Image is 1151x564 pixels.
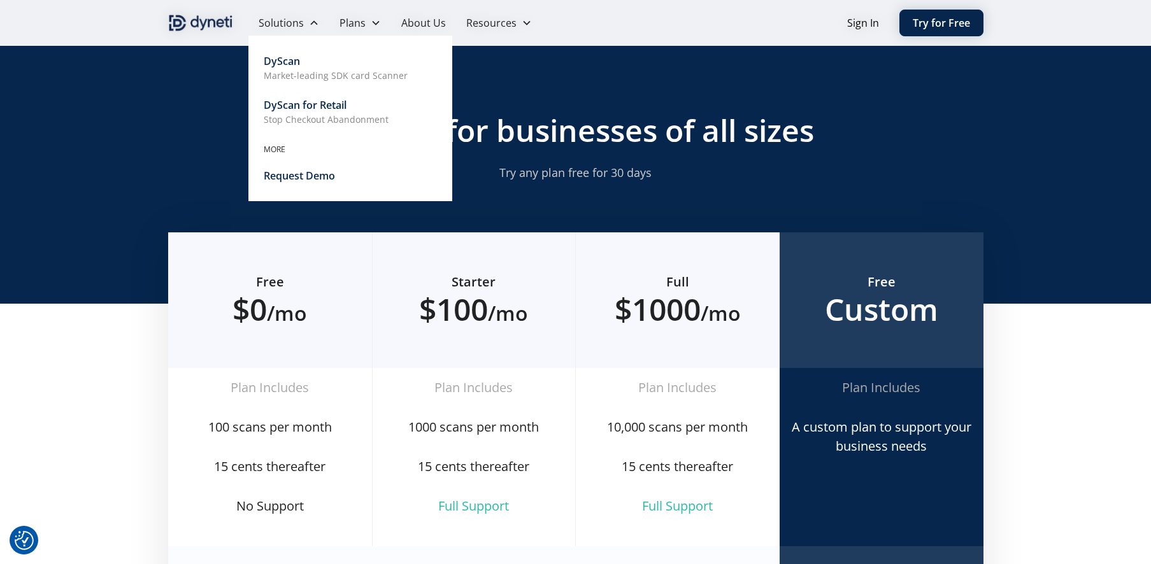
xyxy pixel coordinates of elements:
div: Solutions [259,15,304,31]
div: Solutions [248,10,329,36]
h2: $1000 [596,291,759,328]
div: Full Support [586,497,769,516]
a: home [168,13,233,33]
img: Revisit consent button [15,531,34,550]
div: 10,000 scans per month [586,418,769,437]
div: Resources [466,15,517,31]
a: Request Demo [264,166,437,186]
div: 100 scans per month [178,418,362,437]
div: 1000 scans per month [383,418,565,437]
div: No Support [178,497,362,516]
p: Market-leading SDK card Scanner [264,69,408,82]
div: 15 cents thereafter [586,457,769,476]
div: Plan Includes [383,378,565,397]
div: Plan Includes [586,378,769,397]
div: 15 cents thereafter [178,457,362,476]
h2: Pricing for businesses of all sizes [331,112,820,149]
div: A custom plan to support your business needs [790,418,973,456]
div: Full Support [383,497,565,516]
p: Try any plan free for 30 days [331,164,820,181]
div: Request Demo [264,168,335,183]
span: /mo [267,299,307,327]
a: DyScan for RetailStop Checkout Abandonment [264,95,437,129]
a: DyScanMarket-leading SDK card Scanner [264,51,437,85]
h6: Free [800,273,963,291]
a: Try for Free [899,10,983,36]
h6: Full [596,273,759,291]
button: Consent Preferences [15,531,34,550]
div: Plan Includes [178,378,362,397]
h2: $100 [393,291,555,328]
h2: $0 [189,291,352,328]
h2: Custom [800,291,963,328]
span: /mo [701,299,741,327]
div: Plans [340,15,366,31]
h6: Free [189,273,352,291]
div: Plans [329,10,391,36]
div: DyScan for Retail [264,97,347,113]
a: Sign In [847,15,879,31]
h6: Starter [393,273,555,291]
div: Plan Includes [790,378,973,397]
nav: Solutions [248,36,452,201]
img: Dyneti indigo logo [168,13,233,33]
span: /mo [488,299,528,327]
div: DyScan [264,53,300,69]
div: 15 cents thereafter [383,457,565,476]
p: Stop Checkout Abandonment [264,113,389,126]
div: MORE [264,144,437,155]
